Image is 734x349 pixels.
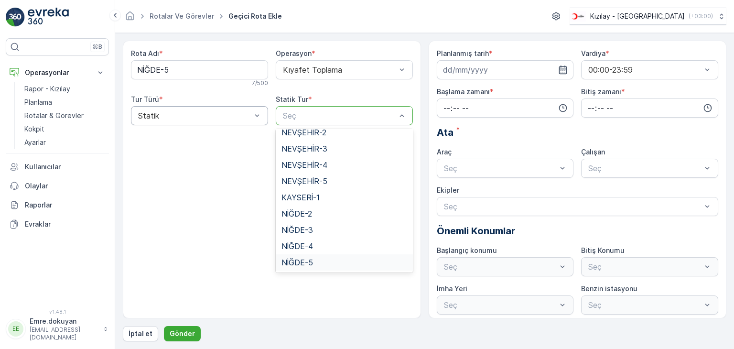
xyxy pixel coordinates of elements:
a: Kullanıcılar [6,157,109,176]
label: Operasyon [276,49,312,57]
p: Kızılay - [GEOGRAPHIC_DATA] [590,11,685,21]
p: Gönder [170,329,195,338]
p: 7 / 500 [252,79,268,87]
span: NİĞDE-2 [281,209,312,218]
p: Seç [444,163,557,174]
label: Rota Adı [131,49,159,57]
p: Seç [283,110,396,121]
button: Gönder [164,326,201,341]
label: Vardiya [581,49,605,57]
span: Ata [437,125,453,140]
label: Statik Tur [276,95,308,103]
p: Raporlar [25,200,105,210]
img: logo_light-DOdMpM7g.png [28,8,69,27]
span: v 1.48.1 [6,309,109,315]
input: dd/mm/yyyy [437,60,574,79]
p: Rotalar & Görevler [24,111,84,120]
p: Ayarlar [24,138,46,147]
a: Raporlar [6,196,109,215]
button: EEEmre.dokuyan[EMAIL_ADDRESS][DOMAIN_NAME] [6,316,109,341]
a: Ayarlar [21,136,109,149]
p: ⌘B [93,43,102,51]
label: Planlanmış tarih [437,49,489,57]
button: İptal et [123,326,158,341]
label: Başlama zamanı [437,87,490,96]
span: NEVŞEHİR-5 [281,177,327,185]
img: k%C4%B1z%C4%B1lay_D5CCths_t1JZB0k.png [570,11,586,22]
span: Geçici Rota Ekle [227,11,284,21]
p: Kokpit [24,124,44,134]
p: ( +03:00 ) [689,12,713,20]
span: NİĞDE-3 [281,226,313,234]
label: İmha Yeri [437,284,467,293]
div: EE [8,321,23,337]
label: Başlangıç konumu [437,246,497,254]
p: Olaylar [25,181,105,191]
a: Rotalar ve Görevler [150,12,214,20]
p: Seç [588,163,702,174]
label: Bitiş zamanı [581,87,621,96]
p: Planlama [24,98,52,107]
p: Kullanıcılar [25,162,105,172]
a: Rapor - Kızılay [21,82,109,96]
img: logo [6,8,25,27]
p: Emre.dokuyan [30,316,98,326]
span: NEVŞEHİR-2 [281,128,326,137]
a: Kokpit [21,122,109,136]
p: Seç [444,201,702,212]
a: Olaylar [6,176,109,196]
label: Araç [437,148,452,156]
button: Kızılay - [GEOGRAPHIC_DATA](+03:00) [570,8,726,25]
label: Benzin istasyonu [581,284,637,293]
label: Bitiş Konumu [581,246,625,254]
a: Evraklar [6,215,109,234]
label: Tur Türü [131,95,159,103]
span: NİĞDE-5 [281,258,313,267]
p: [EMAIL_ADDRESS][DOMAIN_NAME] [30,326,98,341]
label: Çalışan [581,148,605,156]
a: Rotalar & Görevler [21,109,109,122]
span: NEVŞEHİR-4 [281,161,327,169]
p: Önemli Konumlar [437,224,719,238]
span: NEVŞEHİR-3 [281,144,327,153]
a: Ana Sayfa [125,14,135,22]
p: İptal et [129,329,152,338]
p: Rapor - Kızılay [24,84,70,94]
p: Operasyonlar [25,68,90,77]
p: Evraklar [25,219,105,229]
button: Operasyonlar [6,63,109,82]
a: Planlama [21,96,109,109]
span: NİĞDE-4 [281,242,313,251]
label: Ekipler [437,186,459,194]
span: KAYSERİ-1 [281,193,320,202]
